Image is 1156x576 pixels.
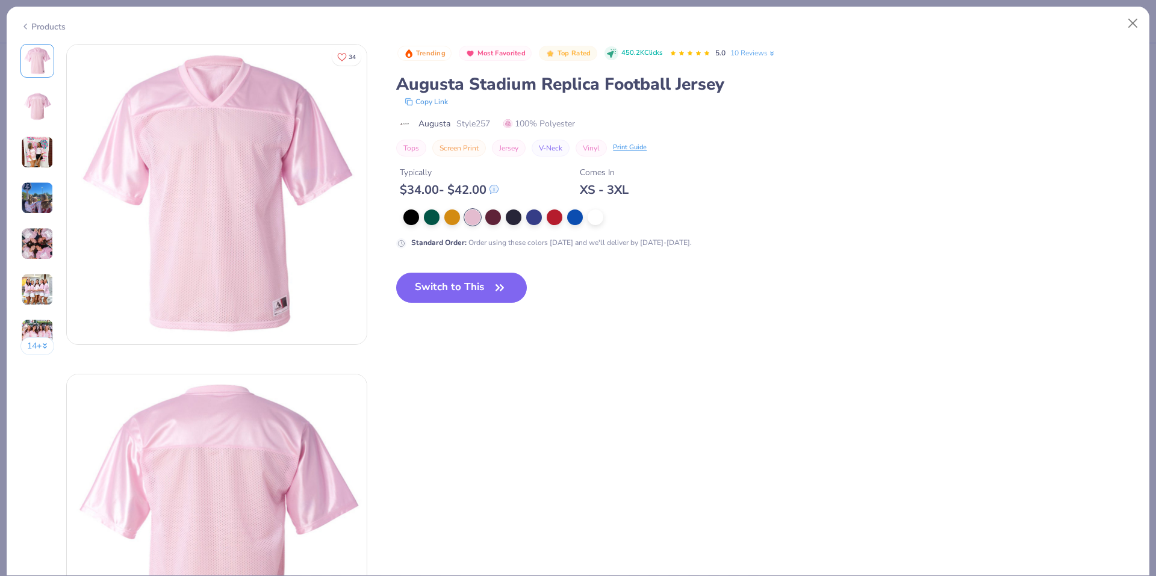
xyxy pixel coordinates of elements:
[539,46,597,61] button: Badge Button
[332,48,361,66] button: Like
[23,46,52,75] img: Front
[1122,12,1145,35] button: Close
[558,50,591,57] span: Top Rated
[456,117,490,130] span: Style 257
[613,143,647,153] div: Print Guide
[715,48,726,58] span: 5.0
[21,228,54,260] img: User generated content
[400,182,499,197] div: $ 34.00 - $ 42.00
[576,140,607,156] button: Vinyl
[23,92,52,121] img: Back
[416,50,446,57] span: Trending
[20,20,66,33] div: Products
[621,48,662,58] span: 450.2K Clicks
[465,49,475,58] img: Most Favorited sort
[20,337,55,355] button: 14+
[418,117,450,130] span: Augusta
[21,182,54,214] img: User generated content
[397,46,452,61] button: Badge Button
[400,166,499,179] div: Typically
[396,273,527,303] button: Switch to This
[21,136,54,169] img: User generated content
[396,73,1136,96] div: Augusta Stadium Replica Football Jersey
[432,140,486,156] button: Screen Print
[401,96,452,108] button: copy to clipboard
[459,46,532,61] button: Badge Button
[411,237,692,248] div: Order using these colors [DATE] and we'll deliver by [DATE]-[DATE].
[349,54,356,60] span: 34
[580,166,629,179] div: Comes In
[545,49,555,58] img: Top Rated sort
[477,50,526,57] span: Most Favorited
[580,182,629,197] div: XS - 3XL
[730,48,776,58] a: 10 Reviews
[492,140,526,156] button: Jersey
[670,44,710,63] div: 5.0 Stars
[21,273,54,306] img: User generated content
[411,238,467,247] strong: Standard Order :
[396,119,412,129] img: brand logo
[404,49,414,58] img: Trending sort
[503,117,575,130] span: 100% Polyester
[396,140,426,156] button: Tops
[532,140,570,156] button: V-Neck
[21,319,54,351] img: User generated content
[67,45,367,344] img: Front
